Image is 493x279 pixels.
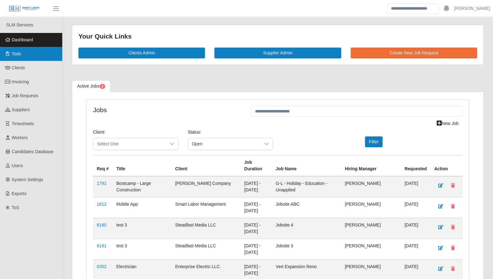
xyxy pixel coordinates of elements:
td: [PERSON_NAME] [341,218,401,239]
th: Job Duration [240,155,272,176]
a: New Job [433,118,463,129]
th: Requested [401,155,430,176]
span: Job Requests [12,93,39,98]
span: SLM Services [6,22,33,27]
div: Your Quick Links [78,31,477,41]
td: [DATE] [401,218,430,239]
td: [DATE] [401,176,430,197]
td: test 3 [113,218,171,239]
input: Search [387,3,439,14]
td: [PERSON_NAME] [341,176,401,197]
span: Candidates Database [12,149,54,154]
a: Active Jobs [72,80,110,92]
td: [DATE] [401,197,430,218]
span: Suppliers [12,107,30,112]
td: [DATE] - [DATE] [240,239,272,259]
h4: Jobs [93,106,242,114]
td: Jobsite 3 [272,239,341,259]
span: Users [12,163,23,168]
td: test 3 [113,239,171,259]
a: Clients Admin [78,48,205,58]
td: [PERSON_NAME] [341,197,401,218]
td: [DATE] - [DATE] [240,176,272,197]
td: Mobile App [113,197,171,218]
span: Select One [93,138,166,150]
a: 6352 [97,264,106,269]
span: Invoicing [12,79,29,84]
th: Action [430,155,463,176]
td: Steadfast Media LLC [171,239,240,259]
span: ToS [12,205,19,210]
td: Jobsite 4 [272,218,341,239]
span: Pending Jobs [100,84,105,89]
img: SLM Logo [9,5,40,12]
span: System Settings [12,177,43,182]
a: 1791 [97,181,106,186]
a: 1812 [97,202,106,207]
span: Workers [12,135,28,140]
td: [DATE] [401,239,430,259]
a: 6160 [97,222,106,227]
span: Clients [12,65,25,70]
td: [DATE] - [DATE] [240,218,272,239]
td: [PERSON_NAME] [341,239,401,259]
span: Open [188,138,261,150]
button: Filter [365,136,383,147]
th: Req # [93,155,113,176]
a: Create New Job Request [351,48,477,58]
span: Exports [12,191,26,196]
td: Bootcamp - Large Construction [113,176,171,197]
a: 6161 [97,243,106,248]
td: [PERSON_NAME] Company [171,176,240,197]
label: Status: [188,129,202,135]
span: Todo [12,51,21,56]
td: Smart Labor Management [171,197,240,218]
th: Hiring Manager [341,155,401,176]
label: Client: [93,129,105,135]
td: [DATE] - [DATE] [240,197,272,218]
span: Timesheets [12,121,34,126]
th: Title [113,155,171,176]
span: Dashboard [12,37,33,42]
a: [PERSON_NAME] [454,5,490,12]
td: G-L - Holiday - Education - Unapplied [272,176,341,197]
th: Client [171,155,240,176]
a: Supplier Admin [214,48,341,58]
td: Steadfast Media LLC [171,218,240,239]
td: Jobsite ABC [272,197,341,218]
th: Job Name [272,155,341,176]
